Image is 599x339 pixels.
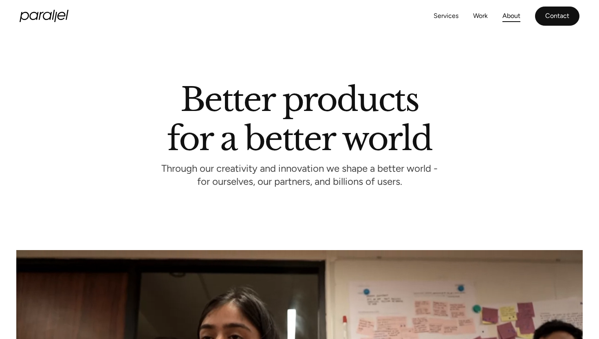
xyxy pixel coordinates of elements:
a: About [502,10,520,22]
a: home [20,10,68,22]
p: Through our creativity and innovation we shape a better world - for ourselves, our partners, and ... [161,165,438,187]
a: Contact [535,7,579,26]
h1: Better products for a better world [167,88,432,151]
a: Services [434,10,458,22]
a: Work [473,10,488,22]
